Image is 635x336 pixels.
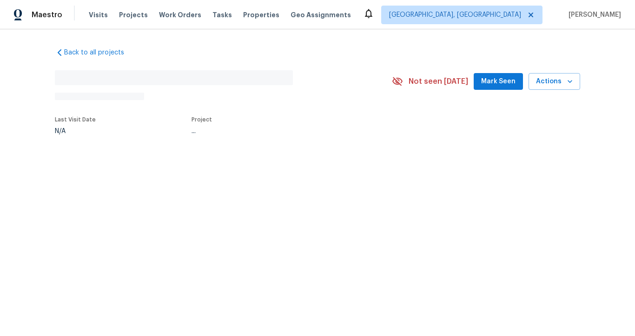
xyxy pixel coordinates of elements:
span: Projects [119,10,148,20]
span: Maestro [32,10,62,20]
a: Back to all projects [55,48,144,57]
span: [GEOGRAPHIC_DATA], [GEOGRAPHIC_DATA] [389,10,521,20]
div: ... [192,128,370,134]
div: N/A [55,128,96,134]
span: Last Visit Date [55,117,96,122]
span: Project [192,117,212,122]
span: Mark Seen [481,76,516,87]
span: Geo Assignments [291,10,351,20]
button: Actions [529,73,580,90]
span: Tasks [212,12,232,18]
span: Actions [536,76,573,87]
span: Not seen [DATE] [409,77,468,86]
span: Visits [89,10,108,20]
button: Mark Seen [474,73,523,90]
span: Properties [243,10,279,20]
span: [PERSON_NAME] [565,10,621,20]
span: Work Orders [159,10,201,20]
